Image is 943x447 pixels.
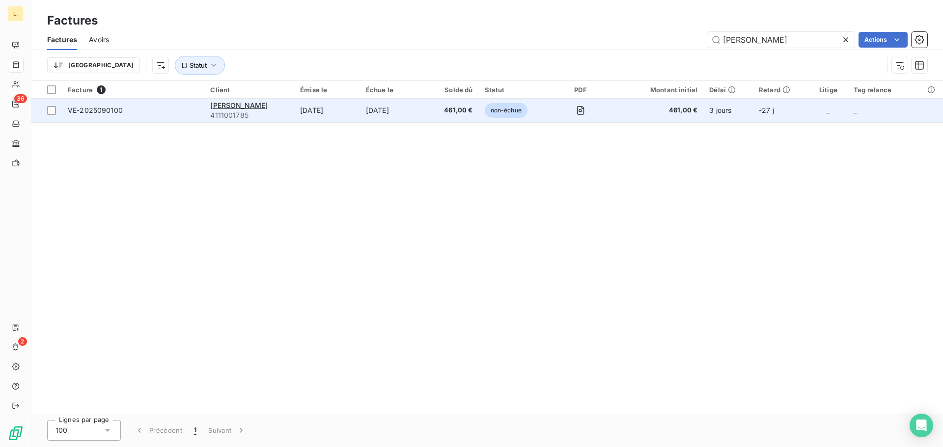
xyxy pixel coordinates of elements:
button: Précédent [129,420,188,441]
div: Délai [709,86,747,94]
span: Statut [190,61,207,69]
span: _ [854,106,857,114]
span: non-échue [485,103,527,118]
h3: Factures [47,12,98,29]
button: [GEOGRAPHIC_DATA] [47,57,140,73]
div: Statut [485,86,544,94]
button: Statut [175,56,225,75]
span: 461,00 € [432,105,473,115]
div: Solde dû [432,86,473,94]
span: 2 [18,337,27,346]
div: PDF [555,86,606,94]
span: 36 [14,94,27,103]
div: Tag relance [854,86,937,94]
span: 100 [55,425,67,435]
td: 3 jours [703,99,753,122]
div: Litige [815,86,842,94]
img: Logo LeanPay [8,425,24,441]
div: Échue le [366,86,420,94]
div: Montant initial [617,86,697,94]
span: Facture [68,86,93,94]
div: Open Intercom Messenger [910,414,933,437]
input: Rechercher [707,32,855,48]
span: 1 [97,85,106,94]
span: VE-2025090100 [68,106,123,114]
span: 461,00 € [617,105,697,115]
span: _ [827,106,830,114]
div: Émise le [300,86,354,94]
span: Avoirs [89,35,109,45]
span: 4111001785 [210,110,288,120]
td: [DATE] [360,99,426,122]
div: L. [8,6,24,22]
button: 1 [188,420,202,441]
span: 1 [194,425,196,435]
span: -27 j [759,106,774,114]
td: [DATE] [294,99,360,122]
span: [PERSON_NAME] [210,101,268,109]
button: Suivant [202,420,252,441]
div: Client [210,86,288,94]
span: Factures [47,35,77,45]
button: Actions [859,32,908,48]
div: Retard [759,86,803,94]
